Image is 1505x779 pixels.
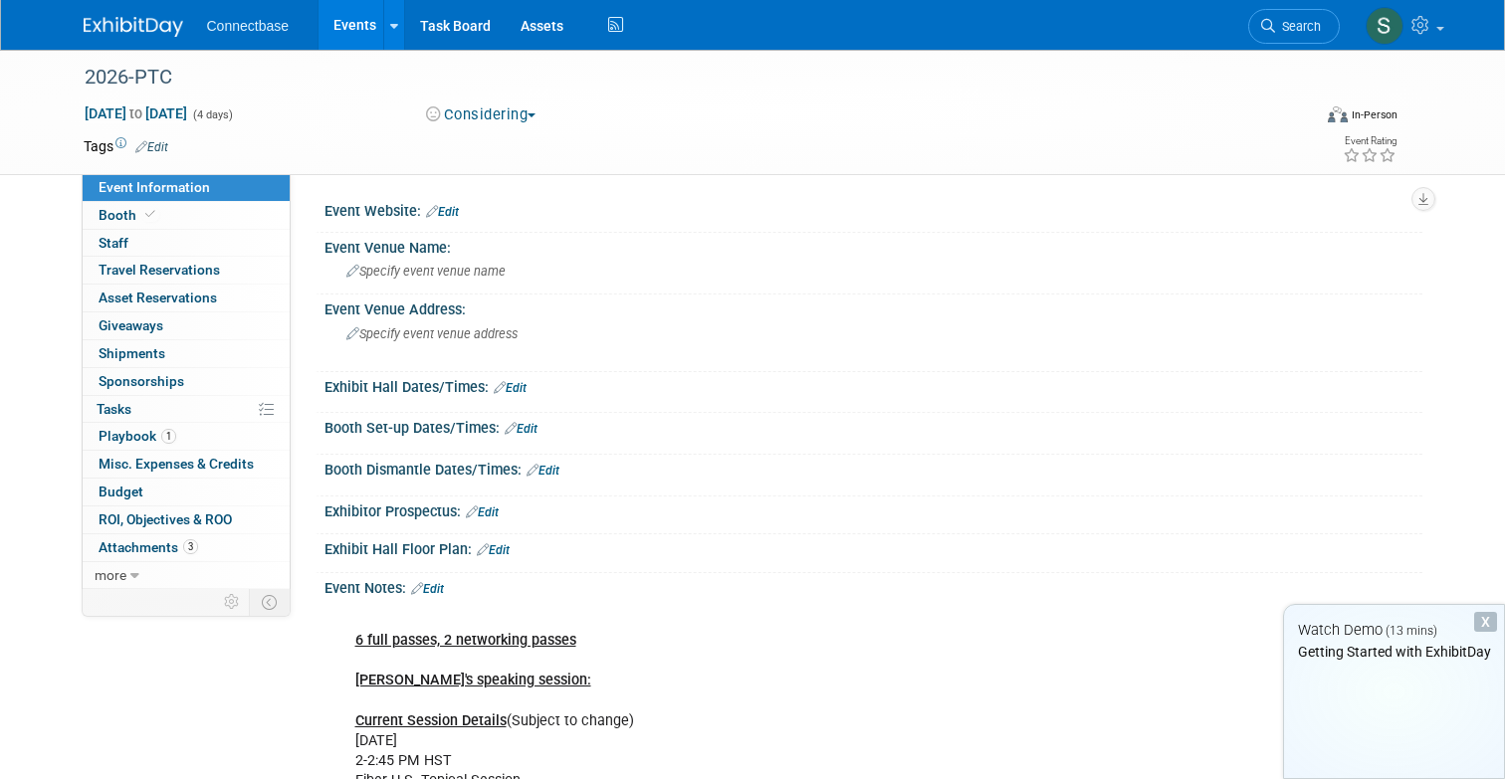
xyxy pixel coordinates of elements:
[99,456,254,472] span: Misc. Expenses & Credits
[78,60,1286,96] div: 2026-PTC
[1474,612,1497,632] div: Dismiss
[1328,106,1348,122] img: Format-Inperson.png
[1203,103,1397,133] div: Event Format
[83,562,290,589] a: more
[1275,19,1321,34] span: Search
[324,196,1422,222] div: Event Website:
[83,202,290,229] a: Booth
[99,484,143,499] span: Budget
[99,428,176,444] span: Playbook
[83,312,290,339] a: Giveaways
[346,264,506,279] span: Specify event venue name
[324,413,1422,439] div: Booth Set-up Dates/Times:
[84,104,188,122] span: [DATE] [DATE]
[1343,136,1397,146] div: Event Rating
[99,373,184,389] span: Sponsorships
[324,233,1422,258] div: Event Venue Name:
[83,451,290,478] a: Misc. Expenses & Credits
[84,136,168,156] td: Tags
[411,582,444,596] a: Edit
[99,262,220,278] span: Travel Reservations
[355,712,507,729] u: Current Session Details
[249,589,290,615] td: Toggle Event Tabs
[355,632,576,649] u: 6 full passes, 2 networking passes
[83,368,290,395] a: Sponsorships
[419,104,543,125] button: Considering
[99,179,210,195] span: Event Information
[191,108,233,121] span: (4 days)
[215,589,250,615] td: Personalize Event Tab Strip
[83,230,290,257] a: Staff
[426,205,459,219] a: Edit
[99,317,163,333] span: Giveaways
[324,573,1422,599] div: Event Notes:
[161,429,176,444] span: 1
[324,294,1422,319] div: Event Venue Address:
[83,285,290,311] a: Asset Reservations
[83,340,290,367] a: Shipments
[95,567,126,583] span: more
[84,17,183,37] img: ExhibitDay
[83,257,290,284] a: Travel Reservations
[477,543,510,557] a: Edit
[207,18,290,34] span: Connectbase
[83,174,290,201] a: Event Information
[324,372,1422,398] div: Exhibit Hall Dates/Times:
[466,505,499,519] a: Edit
[83,396,290,423] a: Tasks
[97,401,131,417] span: Tasks
[346,326,518,341] span: Specify event venue address
[324,496,1422,522] div: Exhibitor Prospectus:
[83,423,290,450] a: Playbook1
[505,422,537,436] a: Edit
[99,290,217,305] span: Asset Reservations
[99,539,198,555] span: Attachments
[1366,7,1403,45] img: Shivani York
[324,455,1422,481] div: Booth Dismantle Dates/Times:
[494,381,527,395] a: Edit
[355,672,591,688] u: [PERSON_NAME]'s speaking session:
[83,506,290,533] a: ROI, Objectives & ROO
[99,345,165,361] span: Shipments
[99,235,128,251] span: Staff
[324,534,1422,560] div: Exhibit Hall Floor Plan:
[527,464,559,478] a: Edit
[83,534,290,561] a: Attachments3
[126,105,145,121] span: to
[135,140,168,154] a: Edit
[99,511,232,527] span: ROI, Objectives & ROO
[1284,642,1504,662] div: Getting Started with ExhibitDay
[1386,624,1437,638] span: (13 mins)
[1248,9,1340,44] a: Search
[1284,620,1504,641] div: Watch Demo
[83,479,290,505] a: Budget
[1351,107,1397,122] div: In-Person
[99,207,159,223] span: Booth
[183,539,198,554] span: 3
[145,209,155,220] i: Booth reservation complete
